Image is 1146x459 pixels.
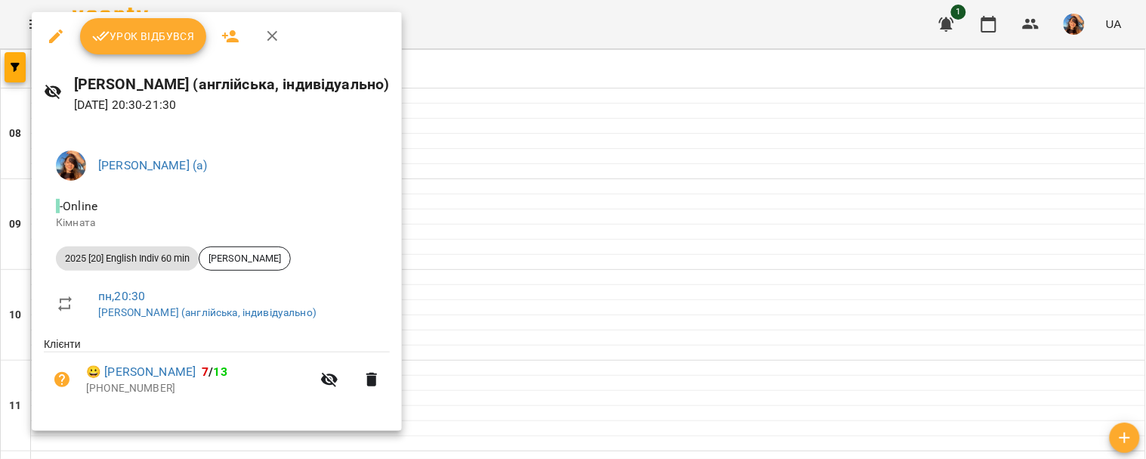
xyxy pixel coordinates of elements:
span: Урок відбувся [92,27,195,45]
a: [PERSON_NAME] (англійська, індивідуально) [98,306,317,318]
span: 13 [214,364,227,379]
b: / [202,364,227,379]
p: [DATE] 20:30 - 21:30 [74,96,390,114]
div: [PERSON_NAME] [199,247,291,271]
span: [PERSON_NAME] [199,252,290,265]
a: [PERSON_NAME] (а) [98,158,208,172]
a: 😀 [PERSON_NAME] [86,363,196,381]
span: 2025 [20] English Indiv 60 min [56,252,199,265]
button: Візит ще не сплачено. Додати оплату? [44,361,80,398]
ul: Клієнти [44,336,390,412]
img: a3cfe7ef423bcf5e9dc77126c78d7dbf.jpg [56,150,86,181]
p: [PHONE_NUMBER] [86,381,311,396]
button: Урок відбувся [80,18,207,54]
p: Кімната [56,216,378,231]
h6: [PERSON_NAME] (англійська, індивідуально) [74,73,390,96]
span: - Online [56,199,100,213]
a: пн , 20:30 [98,289,145,303]
span: 7 [202,364,209,379]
